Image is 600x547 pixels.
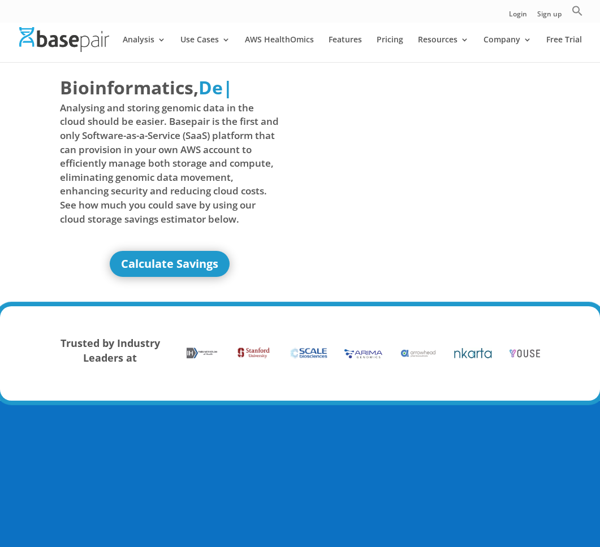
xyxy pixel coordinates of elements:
[245,36,314,62] a: AWS HealthOmics
[110,251,230,277] a: Calculate Savings
[61,336,160,364] strong: Trusted by Industry Leaders at
[19,27,109,51] img: Basepair
[546,36,582,62] a: Free Trial
[377,36,403,62] a: Pricing
[418,36,469,62] a: Resources
[123,36,166,62] a: Analysis
[60,101,279,227] span: Analysing and storing genomic data in the cloud should be easier. Basepair is the first and only ...
[572,5,583,23] a: Search Icon Link
[509,11,527,23] a: Login
[223,75,233,99] span: |
[60,75,198,101] span: Bioinformatics,
[484,36,532,62] a: Company
[329,36,362,62] a: Features
[198,75,223,99] span: De
[537,11,562,23] a: Sign up
[180,36,230,62] a: Use Cases
[572,5,583,16] svg: Search
[305,75,525,198] iframe: Basepair - NGS Analysis Simplified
